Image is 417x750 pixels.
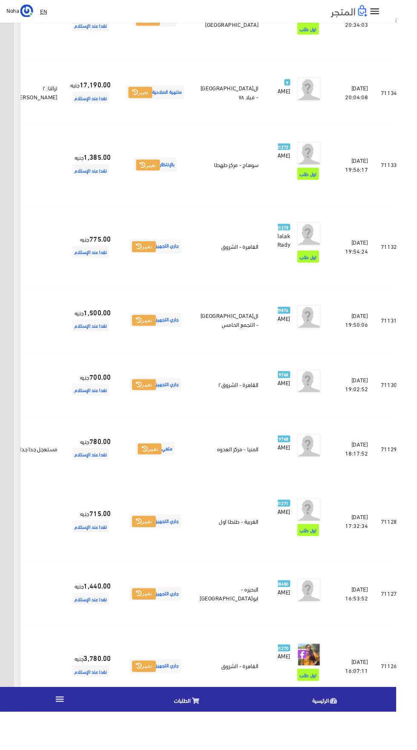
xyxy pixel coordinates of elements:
[313,264,336,277] span: اول طلب
[137,618,191,633] span: جاري التجهيز
[313,677,338,703] img: picture
[76,337,115,349] span: نقدا عند الإستلام
[143,168,169,180] button: تغيير
[313,177,336,190] span: اول طلب
[88,160,117,171] strong: 1,385.00
[313,234,338,260] img: avatar.png
[352,507,394,592] td: [DATE] 17:32:34
[67,63,124,131] td: جنيه
[352,592,394,660] td: [DATE] 16:53:52
[292,391,306,398] span: 9768
[289,323,306,331] span: 29874
[67,439,124,507] td: جنيه
[139,544,164,556] button: تغيير
[293,321,306,340] a: 29874 [PERSON_NAME]
[313,457,338,482] img: avatar.png
[352,131,394,216] td: [DATE] 19:56:17
[203,660,279,744] td: القاهرة - الشروق
[139,400,164,412] button: تغيير
[352,371,394,439] td: [DATE] 19:02:52
[94,535,117,546] strong: 715.00
[135,92,160,104] button: تغيير
[42,6,49,17] u: EN
[289,236,306,243] span: 31273
[313,552,336,565] span: اول طلب
[145,467,170,479] button: تغيير
[203,303,279,371] td: ال[GEOGRAPHIC_DATA] - التجمع الخامس
[94,246,117,257] strong: 775.00
[137,542,191,557] span: جاري التجهيز
[67,660,124,744] td: جنيه
[313,321,338,347] img: avatar.png
[137,252,191,267] span: جاري التجهيز
[292,459,306,466] span: 9768
[126,726,271,748] a: الطلبات
[348,6,387,18] img: .
[76,20,115,33] span: نقدا عند الإستلام
[88,688,117,699] strong: 3,780.00
[293,609,306,628] a: 28680 [PERSON_NAME]
[293,457,306,476] a: 9768 [PERSON_NAME]
[67,216,124,303] td: جنيه
[293,81,306,100] a: 9 [PERSON_NAME]
[76,97,115,110] span: نقدا عند الإستلام
[293,149,306,168] a: 31272 [PERSON_NAME]
[352,439,394,507] td: [DATE] 18:17:52
[203,216,279,303] td: القاهرة - الشروق
[289,679,306,687] span: 31270
[313,705,336,718] span: اول طلب
[39,4,53,20] a: EN
[67,303,124,371] td: جنيه
[293,525,306,543] a: 31271 [PERSON_NAME]
[4,63,67,131] td: تراثنا: ٢ [PERSON_NAME]...
[139,696,164,708] button: تغيير
[133,90,194,105] span: منتهية الصلاحية
[88,323,117,335] strong: 1,500.00
[94,391,117,402] strong: 700.00
[10,692,43,724] iframe: Drift Widget Chat Controller
[88,612,117,623] strong: 1,440.00
[289,527,306,534] span: 31271
[7,4,35,18] a: ... Noha
[203,131,279,216] td: سوهاج - مركز طهطا
[137,330,191,345] span: جاري التجهيز
[389,6,401,18] i: 
[76,259,115,272] span: نقدا عند الإستلام
[352,63,394,131] td: [DATE] 20:04:08
[313,609,338,635] img: avatar.png
[21,5,35,18] img: ...
[329,733,346,743] span: الرئيسية
[313,149,338,175] img: avatar.png
[67,131,124,216] td: جنيه
[76,404,115,417] span: نقدا عند الإستلام
[137,695,191,710] span: جاري التجهيز
[94,459,117,470] strong: 780.00
[143,466,184,481] span: ملغي
[293,234,306,262] a: 31273 Malak Rady
[76,625,115,637] span: نقدا عند الإستلام
[313,389,338,415] img: avatar.png
[76,173,115,186] span: نقدا عند الإستلام
[183,733,201,743] span: الطلبات
[352,216,394,303] td: [DATE] 19:54:24
[141,166,186,181] span: بالإنتظار
[139,332,164,344] button: تغيير
[271,726,417,748] a: الرئيسية
[139,620,164,632] button: تغيير
[76,472,115,485] span: نقدا عند الإستلام
[137,398,191,413] span: جاري التجهيز
[352,303,394,371] td: [DATE] 19:50:06
[139,254,164,266] button: تغيير
[67,592,124,660] td: جنيه
[203,63,279,131] td: ال[GEOGRAPHIC_DATA] - فيلا ٧٨
[293,389,306,408] a: 9768 [PERSON_NAME]
[289,242,306,263] span: Malak Rady
[313,24,336,37] span: اول طلب
[203,371,279,439] td: القاهرة - الشروق٢
[313,81,338,107] img: avatar.png
[289,151,306,159] span: 31272
[289,612,306,619] span: 28680
[7,6,20,16] span: Noha
[352,660,394,744] td: [DATE] 16:07:11
[57,731,69,742] i: 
